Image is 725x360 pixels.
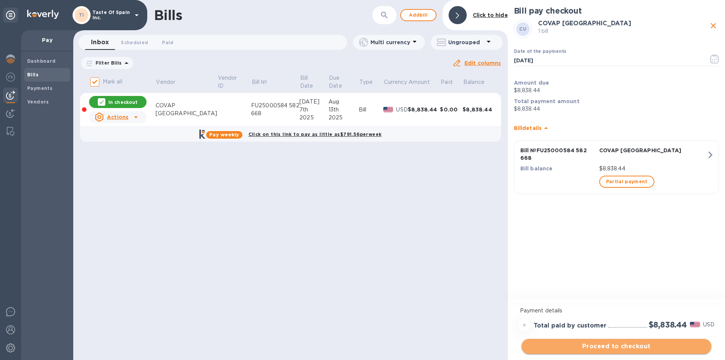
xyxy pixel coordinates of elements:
[383,107,393,112] img: USD
[300,74,328,90] span: Bill Date
[606,177,648,186] span: Partial payment
[520,307,713,315] p: Payment details
[703,321,714,329] p: USD
[407,11,430,20] span: Add bill
[156,110,217,117] div: [GEOGRAPHIC_DATA]
[514,80,549,86] b: Amount due
[154,7,182,23] h1: Bills
[400,9,437,21] button: Addbill
[359,106,383,114] div: Bill
[599,147,706,154] p: COVAP [GEOGRAPHIC_DATA]
[409,78,430,86] p: Amount
[103,78,122,86] p: Mark all
[520,147,596,162] p: Bill № FU25000584 582 668
[441,78,462,86] span: Paid
[162,39,173,46] span: Paid
[514,6,719,15] h2: Bill pay checkout
[514,125,541,131] b: Bill details
[121,39,148,46] span: Scheduled
[396,106,408,114] p: USD
[3,8,18,23] div: Unpin categories
[27,85,52,91] b: Payments
[538,20,631,27] b: COVAP [GEOGRAPHIC_DATA]
[329,106,359,114] div: 13th
[329,98,359,106] div: Aug
[299,98,328,106] div: [DATE]
[599,165,706,173] p: $8,838.44
[156,102,217,110] div: COVAP
[441,78,452,86] p: Paid
[156,78,175,86] p: Vendor
[408,106,440,113] div: $8,838.44
[534,322,606,329] h3: Total paid by customer
[463,78,494,86] span: Balance
[27,10,59,19] img: Logo
[514,116,719,140] div: Billdetails
[27,36,67,44] p: Pay
[252,78,267,86] p: Bill №
[329,74,348,90] p: Due Date
[156,78,185,86] span: Vendor
[79,12,84,18] b: TI
[514,87,719,94] p: $8,838.44
[514,140,719,194] button: Bill №FU25000584 582 668COVAP [GEOGRAPHIC_DATA]Bill balance$8,838.44Partial payment
[329,74,358,90] span: Due Date
[448,39,484,46] p: Ungrouped
[690,322,700,327] img: USD
[248,131,382,137] b: Click on this link to pay as little as $791.56 per week
[409,78,440,86] span: Amount
[27,99,49,105] b: Vendors
[91,37,109,48] span: Inbox
[93,60,122,66] p: Filter Bills
[384,78,407,86] p: Currency
[27,58,56,64] b: Dashboard
[440,106,463,113] div: $0.00
[514,105,719,113] p: $8,838.44
[329,114,359,122] div: 2025
[599,176,654,188] button: Partial payment
[464,60,501,66] u: Edit columns
[359,78,383,86] span: Type
[520,165,596,172] p: Bill balance
[93,10,130,20] p: Taste Of Spain Inc.
[107,114,128,120] u: Actions
[27,72,39,77] b: Bills
[514,49,566,54] label: Date of the payments
[299,106,328,114] div: 7th
[251,102,299,117] div: FU25000584 582 668
[299,114,328,122] div: 2025
[218,74,241,90] p: Vendor ID
[108,99,137,105] p: In checkout
[463,78,484,86] p: Balance
[518,319,531,331] div: =
[521,339,711,354] button: Proceed to checkout
[252,78,277,86] span: Bill №
[708,20,719,31] button: close
[528,342,705,351] span: Proceed to checkout
[6,73,15,82] img: Foreign exchange
[473,12,508,18] b: Click to hide
[370,39,410,46] p: Multi currency
[649,320,687,329] h2: $8,838.44
[300,74,318,90] p: Bill Date
[519,26,526,32] b: CU
[538,27,708,35] p: 1 bill
[359,78,373,86] p: Type
[209,132,239,138] b: Pay weekly
[463,106,495,113] div: $8,838.44
[218,74,251,90] span: Vendor ID
[514,98,580,104] b: Total payment amount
